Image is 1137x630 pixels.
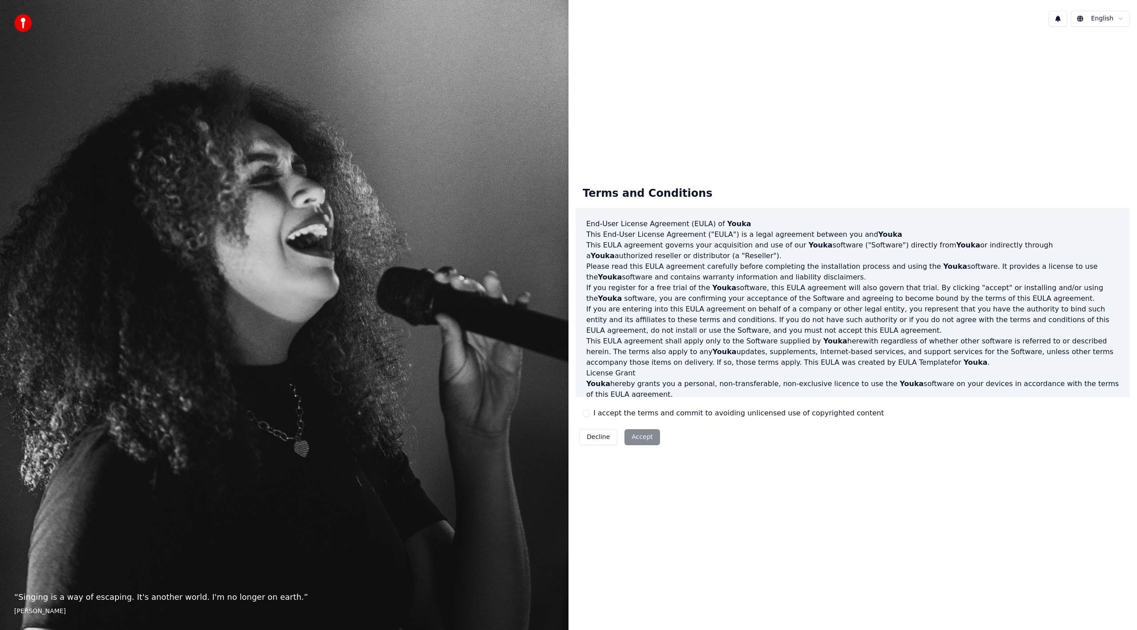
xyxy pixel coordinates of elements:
[823,337,847,345] span: Youka
[963,358,987,367] span: Youka
[593,408,884,419] label: I accept the terms and commit to avoiding unlicensed use of copyrighted content
[14,607,554,616] footer: [PERSON_NAME]
[586,336,1119,368] p: This EULA agreement shall apply only to the Software supplied by herewith regardless of whether o...
[900,379,924,388] span: Youka
[956,241,980,249] span: Youka
[712,347,736,356] span: Youka
[943,262,967,271] span: Youka
[576,179,720,208] div: Terms and Conditions
[14,14,32,32] img: youka
[898,358,951,367] a: EULA Template
[586,219,1119,229] h3: End-User License Agreement (EULA) of
[591,251,615,260] span: Youka
[712,283,736,292] span: Youka
[586,240,1119,261] p: This EULA agreement governs your acquisition and use of our software ("Software") directly from o...
[579,429,617,445] button: Decline
[598,294,622,303] span: Youka
[586,261,1119,283] p: Please read this EULA agreement carefully before completing the installation process and using th...
[727,219,751,228] span: Youka
[586,368,1119,379] h3: License Grant
[808,241,832,249] span: Youka
[586,379,1119,400] p: hereby grants you a personal, non-transferable, non-exclusive licence to use the software on your...
[598,273,622,281] span: Youka
[878,230,902,239] span: Youka
[586,379,610,388] span: Youka
[586,304,1119,336] p: If you are entering into this EULA agreement on behalf of a company or other legal entity, you re...
[586,229,1119,240] p: This End-User License Agreement ("EULA") is a legal agreement between you and
[14,591,554,603] p: “ Singing is a way of escaping. It's another world. I'm no longer on earth. ”
[586,283,1119,304] p: If you register for a free trial of the software, this EULA agreement will also govern that trial...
